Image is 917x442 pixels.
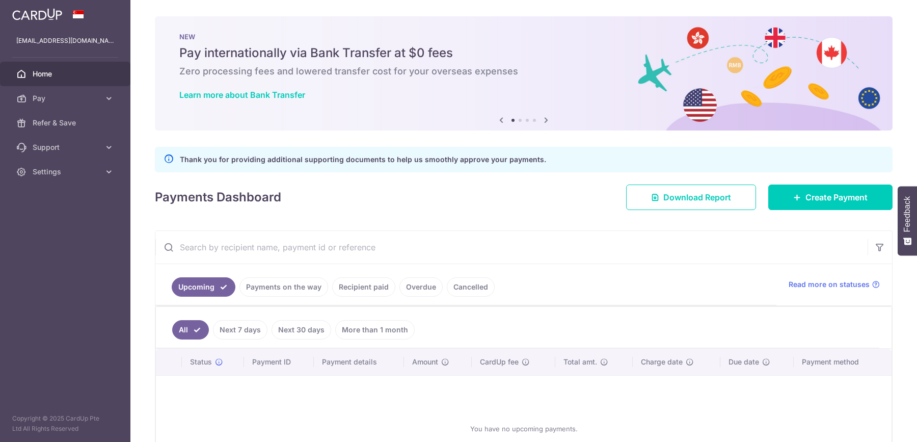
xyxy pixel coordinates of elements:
[729,357,759,367] span: Due date
[155,188,281,206] h4: Payments Dashboard
[180,153,546,166] p: Thank you for providing additional supporting documents to help us smoothly approve your payments.
[903,196,912,232] span: Feedback
[239,277,328,297] a: Payments on the way
[805,191,868,203] span: Create Payment
[12,8,62,20] img: CardUp
[172,320,209,340] a: All
[898,186,917,255] button: Feedback - Show survey
[332,277,395,297] a: Recipient paid
[179,33,868,41] p: NEW
[399,277,443,297] a: Overdue
[16,36,114,46] p: [EMAIL_ADDRESS][DOMAIN_NAME]
[190,357,212,367] span: Status
[33,118,100,128] span: Refer & Save
[314,349,404,375] th: Payment details
[33,167,100,177] span: Settings
[179,65,868,77] h6: Zero processing fees and lowered transfer cost for your overseas expenses
[626,185,756,210] a: Download Report
[789,279,880,290] a: Read more on statuses
[789,279,870,290] span: Read more on statuses
[179,90,305,100] a: Learn more about Bank Transfer
[33,93,100,103] span: Pay
[335,320,415,340] a: More than 1 month
[179,45,868,61] h5: Pay internationally via Bank Transfer at $0 fees
[412,357,438,367] span: Amount
[33,142,100,152] span: Support
[480,357,519,367] span: CardUp fee
[851,411,907,437] iframe: Opens a widget where you can find more information
[563,357,597,367] span: Total amt.
[663,191,731,203] span: Download Report
[172,277,235,297] a: Upcoming
[244,349,314,375] th: Payment ID
[768,185,893,210] a: Create Payment
[447,277,495,297] a: Cancelled
[155,231,868,264] input: Search by recipient name, payment id or reference
[272,320,331,340] a: Next 30 days
[213,320,267,340] a: Next 7 days
[155,16,893,131] img: Bank transfer banner
[794,349,892,375] th: Payment method
[33,69,100,79] span: Home
[641,357,683,367] span: Charge date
